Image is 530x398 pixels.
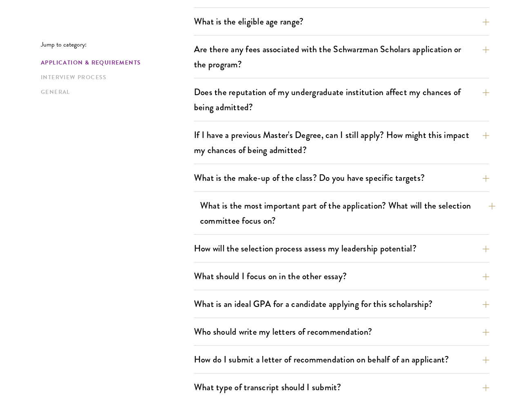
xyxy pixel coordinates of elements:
[41,73,189,82] a: Interview Process
[41,88,189,96] a: General
[194,83,489,116] button: Does the reputation of my undergraduate institution affect my chances of being admitted?
[194,126,489,159] button: If I have a previous Master's Degree, can I still apply? How might this impact my chances of bein...
[194,295,489,313] button: What is an ideal GPA for a candidate applying for this scholarship?
[194,378,489,396] button: What type of transcript should I submit?
[194,40,489,73] button: Are there any fees associated with the Schwarzman Scholars application or the program?
[41,41,194,48] p: Jump to category:
[194,169,489,187] button: What is the make-up of the class? Do you have specific targets?
[194,322,489,341] button: Who should write my letters of recommendation?
[194,350,489,369] button: How do I submit a letter of recommendation on behalf of an applicant?
[41,58,189,67] a: Application & Requirements
[194,267,489,285] button: What should I focus on in the other essay?
[194,12,489,31] button: What is the eligible age range?
[194,239,489,258] button: How will the selection process assess my leadership potential?
[200,196,495,230] button: What is the most important part of the application? What will the selection committee focus on?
